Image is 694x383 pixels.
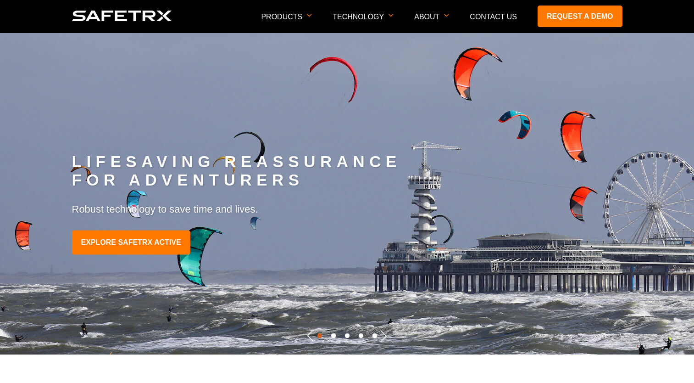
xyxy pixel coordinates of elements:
p: Robust technology to save time and lives. [72,203,622,217]
a: Request a demo [538,6,622,27]
button: 3 of 5 [343,332,352,341]
h2: LIFESAVING REASSURANCE FOR ADVENTURERS [72,153,622,190]
button: Previous [299,324,322,347]
a: EXPLORE SAFETRX ACTIVE [72,231,190,255]
a: Contact Us [470,13,517,21]
img: arrow icon [389,14,394,17]
img: arrow icon [307,14,312,17]
p: Technology [333,13,394,33]
p: About [414,13,449,33]
button: Next [372,325,395,348]
button: 2 of 5 [329,332,338,341]
img: arrow icon [444,14,449,17]
button: 5 of 5 [370,332,379,341]
img: logo SafeTrx [72,11,172,21]
button: 4 of 5 [356,332,366,341]
p: Products [261,13,312,33]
